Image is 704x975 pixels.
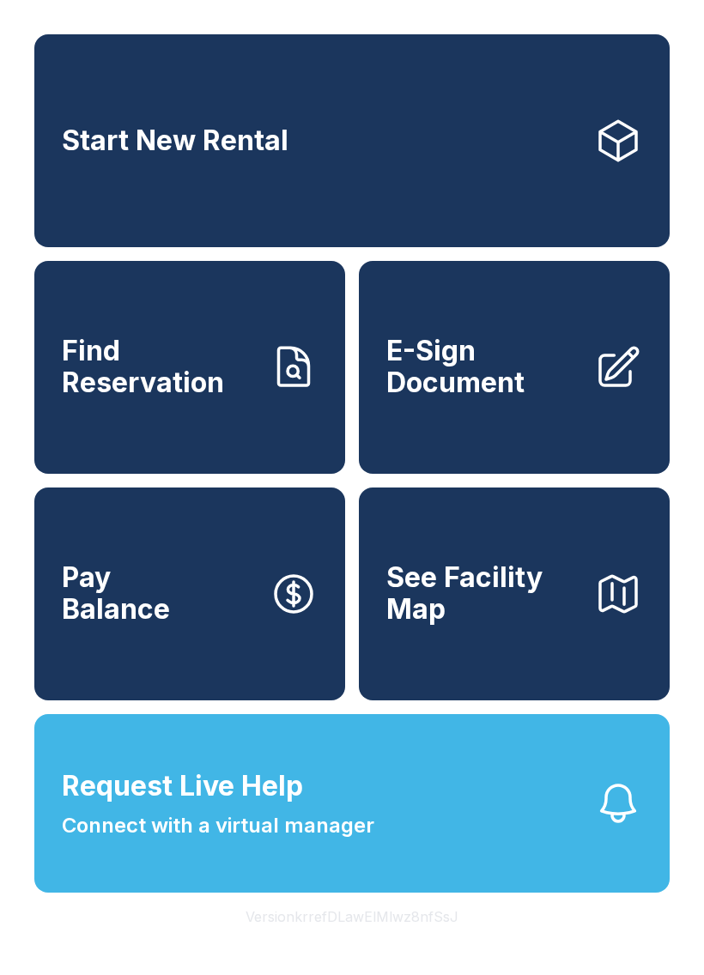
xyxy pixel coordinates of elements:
span: Start New Rental [62,125,288,157]
a: Start New Rental [34,34,670,247]
span: See Facility Map [386,562,580,625]
span: Connect with a virtual manager [62,810,374,841]
button: Request Live HelpConnect with a virtual manager [34,714,670,893]
button: PayBalance [34,487,345,700]
span: E-Sign Document [386,336,580,398]
span: Request Live Help [62,766,303,807]
span: Pay Balance [62,562,170,625]
a: E-Sign Document [359,261,670,474]
a: Find Reservation [34,261,345,474]
span: Find Reservation [62,336,256,398]
button: See Facility Map [359,487,670,700]
button: VersionkrrefDLawElMlwz8nfSsJ [232,893,472,941]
